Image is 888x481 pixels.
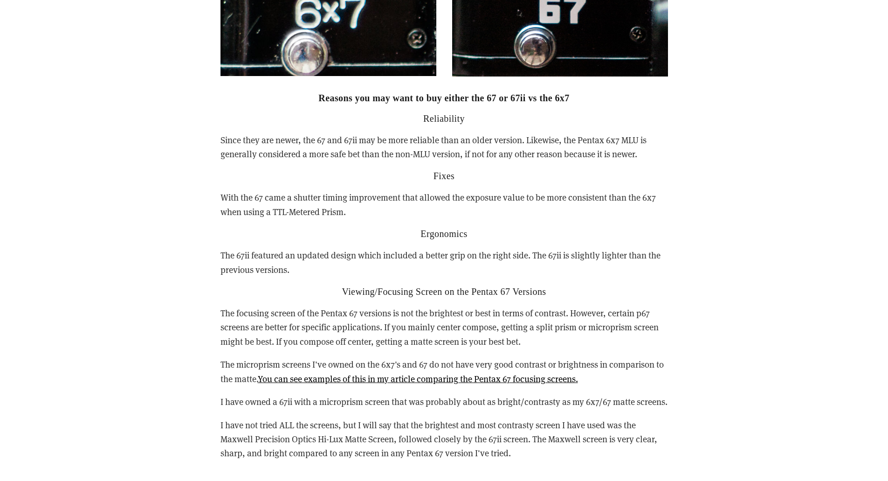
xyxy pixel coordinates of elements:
[220,306,668,349] p: The focusing screen of the Pentax 67 versions is not the brightest or best in terms of contrast. ...
[220,418,668,460] p: I have not tried ALL the screens, but I will say that the brightest and most contrasty screen I h...
[220,248,668,277] p: The 67ii featured an updated design which included a better grip on the right side. The 67ii is s...
[220,357,668,386] p: The microprism screens I've owned on the 6x7's and 67 do not have very good contrast or brightnes...
[220,228,668,239] h2: Ergonomics
[220,113,668,124] h2: Reliability
[220,395,668,409] p: I have owned a 67ii with a microprism screen that was probably about as bright/contrasty as my 6x...
[258,373,578,384] a: You can see examples of this in my article comparing the Pentax 67 focusing screens.
[220,286,668,297] h2: Viewing/Focusing Screen on the Pentax 67 Versions
[318,93,569,103] strong: Reasons you may want to buy either the 67 or 67ii vs the 6x7
[220,170,668,181] h2: Fixes
[220,190,668,219] p: With the 67 came a shutter timing improvement that allowed the exposure value to be more consiste...
[220,133,668,161] p: Since they are newer, the 67 and 67ii may be more reliable than an older version. Likewise, the P...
